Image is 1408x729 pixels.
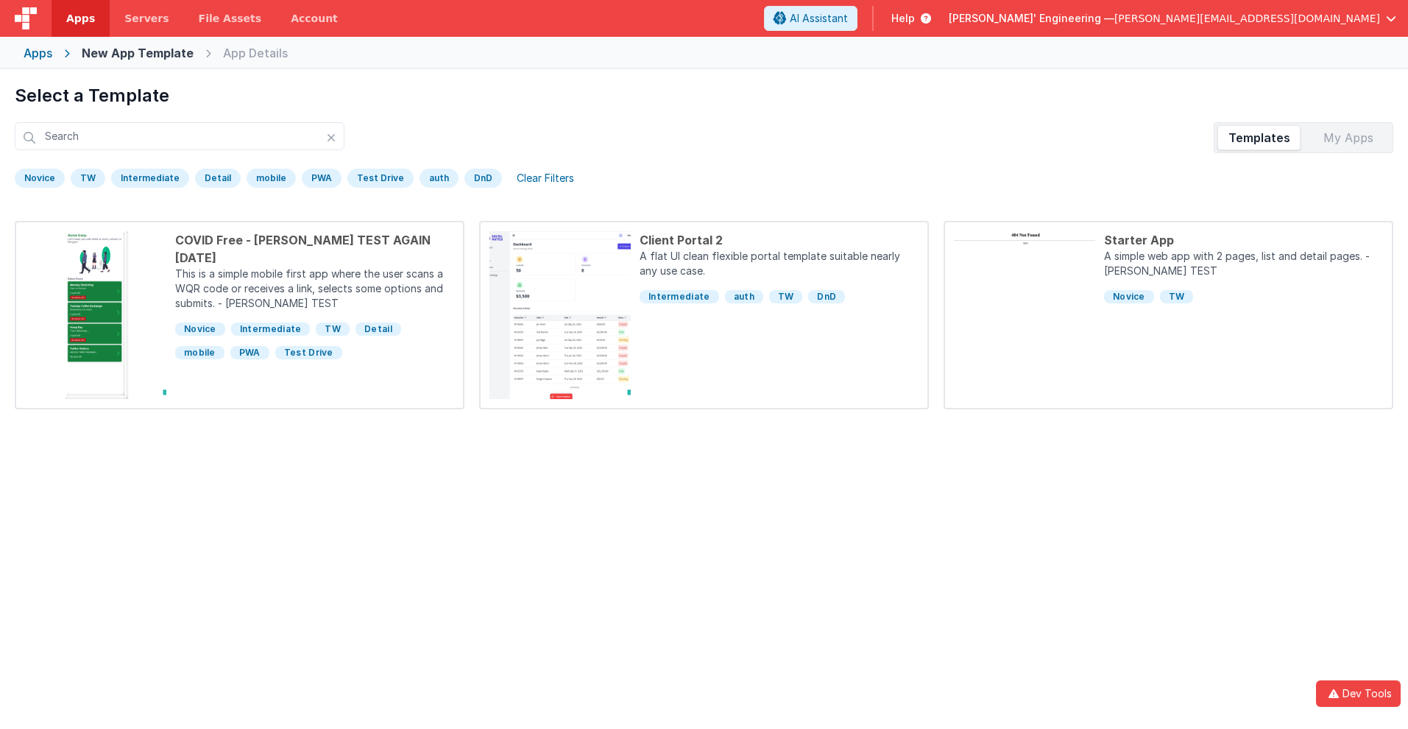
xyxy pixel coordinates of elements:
[949,11,1114,26] span: [PERSON_NAME]' Engineering —
[124,11,169,26] span: Servers
[231,323,311,336] span: Intermediate
[175,267,454,314] p: This is a simple mobile first app where the user scans a WQR code or receives a link, selects som...
[769,290,803,303] span: TW
[640,249,919,281] p: A flat UI clean flexible portal template suitable nearly any use case.
[949,11,1396,26] button: [PERSON_NAME]' Engineering — [PERSON_NAME][EMAIL_ADDRESS][DOMAIN_NAME]
[640,290,719,303] span: Intermediate
[1104,231,1383,249] div: Starter App
[275,346,342,359] span: Test Drive
[247,169,296,188] div: mobile
[175,323,225,336] span: Novice
[464,169,502,188] div: DnD
[764,6,857,31] button: AI Assistant
[15,169,65,188] div: Novice
[1104,249,1383,281] p: A simple web app with 2 pages, list and detail pages. - [PERSON_NAME] TEST
[1104,290,1154,303] span: Novice
[302,169,342,188] div: PWA
[355,323,401,336] span: Detail
[111,169,189,188] div: Intermediate
[230,346,269,359] span: PWA
[347,169,414,188] div: Test Drive
[1316,680,1401,707] button: Dev Tools
[640,231,919,249] div: Client Portal 2
[15,122,344,150] input: Search
[175,346,224,359] span: mobile
[71,169,105,188] div: TW
[725,290,763,303] span: auth
[24,44,52,62] div: Apps
[175,231,454,267] div: COVID Free - [PERSON_NAME] TEST AGAIN [DATE]
[199,11,262,26] span: File Assets
[66,11,95,26] span: Apps
[808,290,845,303] span: DnD
[1114,11,1380,26] span: [PERSON_NAME][EMAIL_ADDRESS][DOMAIN_NAME]
[15,84,1393,108] h1: Select a Template
[1160,290,1194,303] span: TW
[1217,126,1301,149] div: Templates
[420,169,459,188] div: auth
[223,44,288,62] div: App Details
[508,168,583,189] div: Clear Filters
[195,169,241,188] div: Detail
[1306,126,1390,149] div: My Apps
[790,11,848,26] span: AI Assistant
[82,44,194,62] div: New App Template
[316,323,350,336] span: TW
[891,11,915,26] span: Help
